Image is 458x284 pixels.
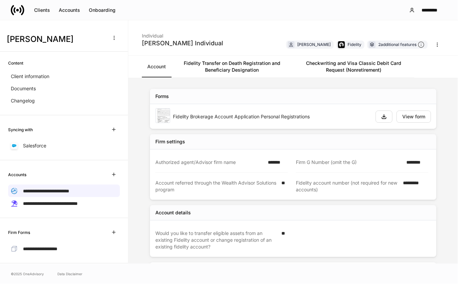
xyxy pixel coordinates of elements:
div: Account details [155,209,191,216]
div: Fidelity Brokerage Account Application Personal Registrations [173,113,370,120]
div: 2 additional features [378,41,425,48]
div: Onboarding [89,8,116,13]
p: Client information [11,73,49,80]
div: [PERSON_NAME] [297,41,331,48]
h6: Content [8,60,23,66]
h6: Accounts [8,171,26,178]
button: Clients [30,5,54,16]
a: Client information [8,70,120,82]
p: Documents [11,85,36,92]
div: Forms [155,93,169,100]
a: Account [142,56,171,77]
h6: Firm Forms [8,229,30,236]
h3: [PERSON_NAME] [7,34,104,45]
div: Account referred through the Wealth Advisor Solutions program [155,180,277,193]
button: View form [397,111,431,123]
div: Would you like to transfer eligible assets from an existing Fidelity account or change registrati... [155,230,277,250]
div: Accounts [59,8,80,13]
div: Fidelity account number (not required for new accounts) [296,180,399,193]
div: Authorized agent/Advisor firm name [155,159,264,166]
button: Accounts [54,5,84,16]
div: Individual [142,28,223,39]
button: Onboarding [84,5,120,16]
div: View form [402,114,425,119]
a: Checkwriting and Visa Classic Debit Card Request (Nonretirement) [293,56,414,77]
a: Fidelity Transfer on Death Registration and Beneficiary Designation [171,56,293,77]
div: Clients [34,8,50,13]
a: Documents [8,82,120,95]
span: © 2025 OneAdvisory [11,271,44,277]
div: Fidelity [348,41,361,48]
p: Changelog [11,97,35,104]
h6: Syncing with [8,126,33,133]
p: Salesforce [23,142,46,149]
div: [PERSON_NAME] Individual [142,39,223,47]
a: Changelog [8,95,120,107]
a: Salesforce [8,140,120,152]
div: Firm G Number (omit the G) [296,159,403,166]
div: Firm settings [155,138,185,145]
a: Data Disclaimer [57,271,82,277]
